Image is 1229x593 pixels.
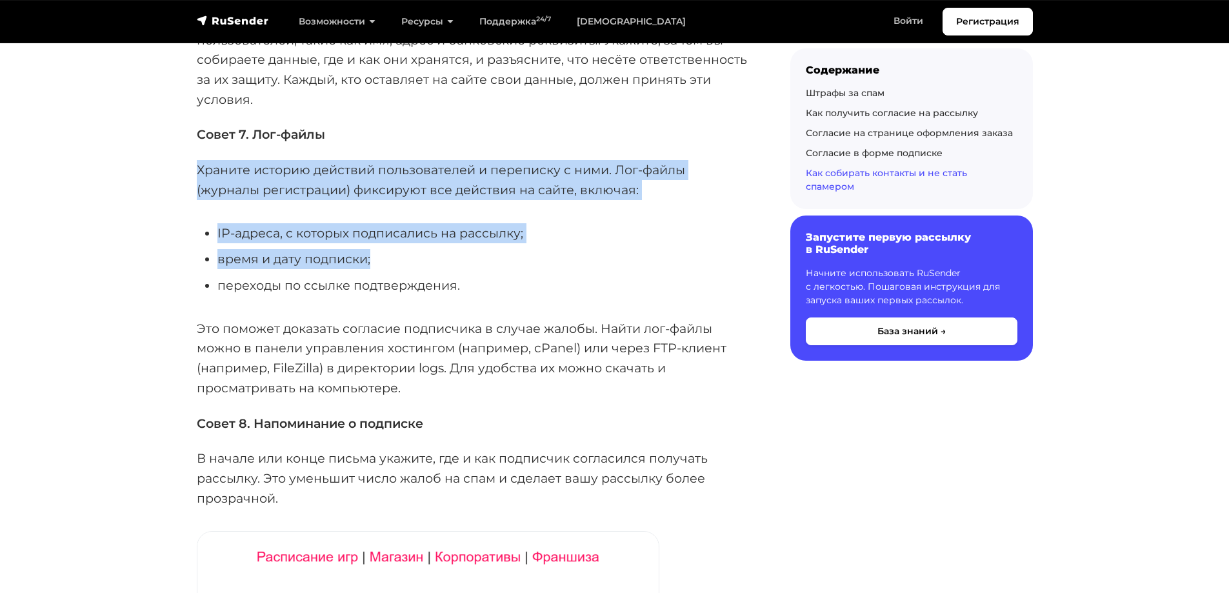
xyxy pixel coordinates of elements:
img: RuSender [197,14,269,27]
a: Регистрация [943,8,1033,35]
a: [DEMOGRAPHIC_DATA] [564,8,699,35]
p: В начале или конце письма укажите, где и как подписчик согласился получать рассылку. Это уменьшит... [197,448,749,508]
li: время и дату подписки; [217,249,749,269]
p: Начните использовать RuSender с легкостью. Пошаговая инструкция для запуска ваших первых рассылок. [806,266,1017,307]
a: Как получить согласие на рассылку [806,107,978,119]
div: Содержание [806,64,1017,76]
a: Ресурсы [388,8,466,35]
a: Возможности [286,8,388,35]
p: Это поможет доказать согласие подписчика в случае жалобы. Найти лог-файлы можно в панели управлен... [197,319,749,398]
a: Запустите первую рассылку в RuSender Начните использовать RuSender с легкостью. Пошаговая инструк... [790,216,1033,360]
h6: Запустите первую рассылку в RuSender [806,231,1017,256]
a: Согласие на странице оформления заказа [806,127,1013,139]
li: IP-адреса, с которых подписались на рассылку; [217,223,749,243]
strong: Совет 8. Напоминание о подписке [197,416,423,431]
sup: 24/7 [536,15,551,23]
strong: Совет 7. Лог-файлы [197,126,325,142]
a: Согласие в форме подписке [806,147,943,159]
a: Штрафы за спам [806,87,884,99]
button: База знаний → [806,317,1017,345]
a: Поддержка24/7 [466,8,564,35]
a: Как собирать контакты и не стать спамером [806,167,967,192]
li: переходы по ссылке подтверждения. [217,276,749,296]
a: Войти [881,8,936,34]
p: Храните историю действий пользователей и переписку с ними. Лог-файлы (журналы регистрации) фиксир... [197,160,749,199]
